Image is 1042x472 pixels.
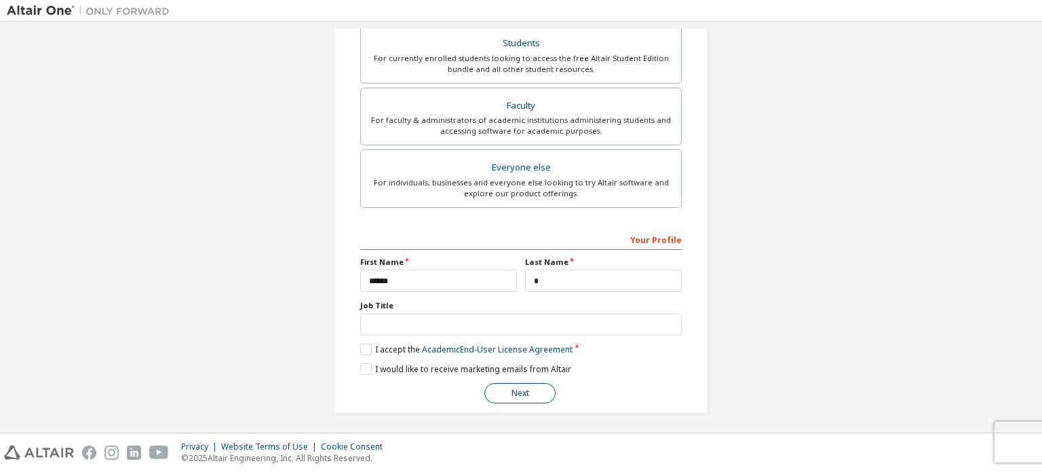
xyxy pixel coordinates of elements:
div: Website Terms of Use [221,441,321,452]
img: Altair One [7,4,176,18]
div: Everyone else [369,158,673,177]
div: Cookie Consent [321,441,391,452]
p: © 2025 Altair Engineering, Inc. All Rights Reserved. [181,452,391,464]
div: Your Profile [360,228,682,250]
div: Privacy [181,441,221,452]
img: instagram.svg [104,446,119,460]
a: Academic End-User License Agreement [422,344,573,355]
label: First Name [360,257,517,268]
div: For faculty & administrators of academic institutions administering students and accessing softwa... [369,115,673,137]
div: For currently enrolled students looking to access the free Altair Student Edition bundle and all ... [369,53,673,75]
img: altair_logo.svg [4,446,74,460]
label: Job Title [360,300,682,311]
label: I accept the [360,344,573,355]
img: linkedin.svg [127,446,141,460]
div: For individuals, businesses and everyone else looking to try Altair software and explore our prod... [369,177,673,199]
img: youtube.svg [149,446,169,460]
div: Faculty [369,96,673,115]
button: Next [484,383,556,403]
label: I would like to receive marketing emails from Altair [360,363,571,375]
label: Last Name [525,257,682,268]
img: facebook.svg [82,446,96,460]
div: Students [369,34,673,53]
